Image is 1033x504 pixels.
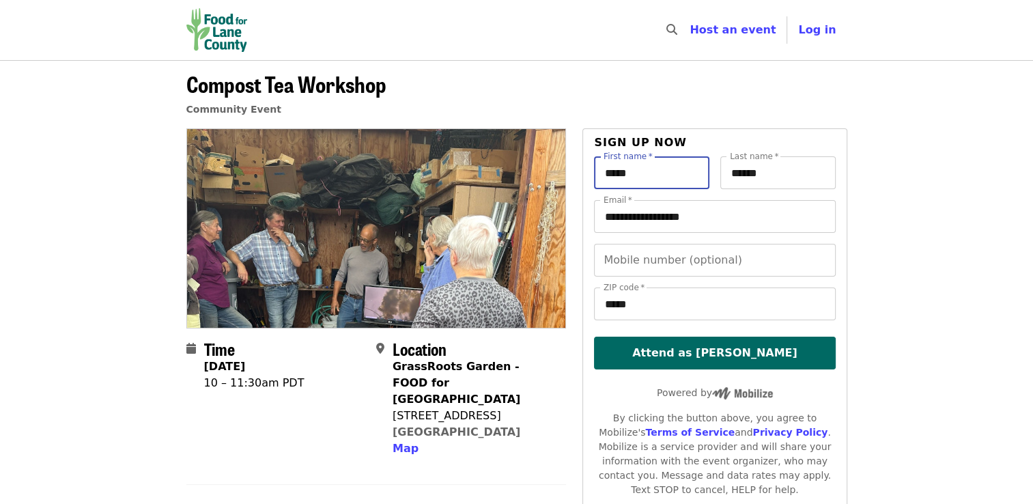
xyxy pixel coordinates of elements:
input: Email [594,200,835,233]
strong: [DATE] [204,360,246,373]
input: Mobile number (optional) [594,244,835,277]
img: Powered by Mobilize [712,387,773,400]
i: map-marker-alt icon [376,342,384,355]
a: Host an event [690,23,776,36]
button: Map [393,440,419,457]
span: Log in [798,23,836,36]
img: Compost Tea Workshop organized by Food for Lane County [187,129,566,327]
label: First name [604,152,653,160]
input: Search [685,14,696,46]
i: calendar icon [186,342,196,355]
label: ZIP code [604,283,645,292]
span: Map [393,442,419,455]
input: First name [594,156,709,189]
button: Attend as [PERSON_NAME] [594,337,835,369]
i: search icon [666,23,677,36]
a: Terms of Service [645,427,735,438]
div: [STREET_ADDRESS] [393,408,555,424]
div: 10 – 11:30am PDT [204,375,305,391]
strong: GrassRoots Garden - FOOD for [GEOGRAPHIC_DATA] [393,360,520,406]
span: Powered by [657,387,773,398]
span: Time [204,337,235,361]
a: [GEOGRAPHIC_DATA] [393,425,520,438]
label: Email [604,196,632,204]
button: Log in [787,16,847,44]
label: Last name [730,152,778,160]
input: Last name [720,156,836,189]
div: By clicking the button above, you agree to Mobilize's and . Mobilize is a service provider and wi... [594,411,835,497]
a: Privacy Policy [752,427,827,438]
span: Compost Tea Workshop [186,68,386,100]
span: Location [393,337,447,361]
span: Sign up now [594,136,687,149]
input: ZIP code [594,288,835,320]
img: Food for Lane County - Home [186,8,248,52]
a: Community Event [186,104,281,115]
